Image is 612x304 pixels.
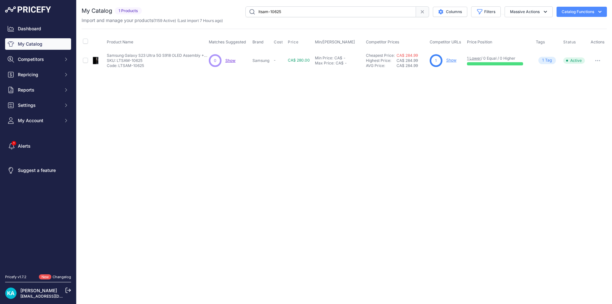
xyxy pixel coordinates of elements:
[397,63,427,68] div: CA$ 284.99
[252,40,264,44] span: Brand
[115,7,142,15] span: 1 Products
[288,40,300,45] button: Price
[5,69,71,80] button: Repricing
[366,40,399,44] span: Competitor Prices
[446,58,456,63] a: Show
[209,40,246,44] span: Matches Suggested
[153,18,176,23] span: ( )
[5,38,71,50] a: My Catalog
[82,17,223,24] p: Import and manage your products
[53,275,71,279] a: Changelog
[366,63,397,68] div: AVG Price:
[5,115,71,126] button: My Account
[107,40,133,44] span: Product Name
[18,102,60,108] span: Settings
[39,274,51,280] span: New
[5,6,51,13] img: Pricefy Logo
[5,23,71,267] nav: Sidebar
[155,18,175,23] a: 1159 Active
[245,6,416,17] input: Search
[252,58,271,63] p: Samsung
[563,57,585,64] span: Active
[397,58,418,63] span: CA$ 284.99
[5,84,71,96] button: Reports
[18,117,60,124] span: My Account
[471,6,501,17] button: Filters
[430,40,461,44] span: Competitor URLs
[177,18,223,23] span: (Last import 7 Hours ago)
[225,58,236,63] a: Show
[366,58,397,63] div: Highest Price:
[107,58,209,63] p: SKU: LTSAM-10625
[563,40,576,45] span: Status
[538,57,556,64] span: Tag
[467,56,481,61] a: 1 Lower
[5,274,26,280] div: Pricefy v1.7.2
[5,54,71,65] button: Competitors
[433,7,467,17] button: Columns
[336,61,344,66] div: CA$
[288,40,298,45] span: Price
[274,58,276,63] span: -
[5,165,71,176] a: Suggest a feature
[107,63,209,68] p: Code: LTSAM-10625
[557,7,607,17] button: Catalog Functions
[315,61,334,66] div: Max Price:
[467,56,529,61] p: / 0 Equal / 0 Higher
[5,23,71,34] a: Dashboard
[274,40,284,45] button: Cost
[5,100,71,111] button: Settings
[542,57,544,63] span: 1
[467,40,492,44] span: Price Position
[342,56,346,61] div: -
[18,87,60,93] span: Reports
[18,71,60,78] span: Repricing
[107,53,209,58] p: Samsung Galaxy S23 Ultra 5G S918 OLED Assembly +Frame - Phantom Black (International Version | OEM)
[18,56,60,63] span: Competitors
[274,40,283,45] span: Cost
[334,56,342,61] div: CA$
[563,40,577,45] button: Status
[20,288,57,293] a: [PERSON_NAME]
[591,40,605,44] span: Actions
[505,6,553,17] button: Massive Actions
[435,58,437,63] span: 1
[315,40,355,44] span: Min/[PERSON_NAME]
[20,294,87,299] a: [EMAIL_ADDRESS][DOMAIN_NAME]
[82,6,112,15] h2: My Catalog
[536,40,545,44] span: Tags
[315,56,333,61] div: Min Price:
[5,140,71,152] a: Alerts
[366,53,395,58] a: Cheapest Price:
[214,58,216,63] span: 0
[344,61,347,66] div: -
[288,58,310,63] span: CA$ 280.00
[397,53,418,58] a: CA$ 284.99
